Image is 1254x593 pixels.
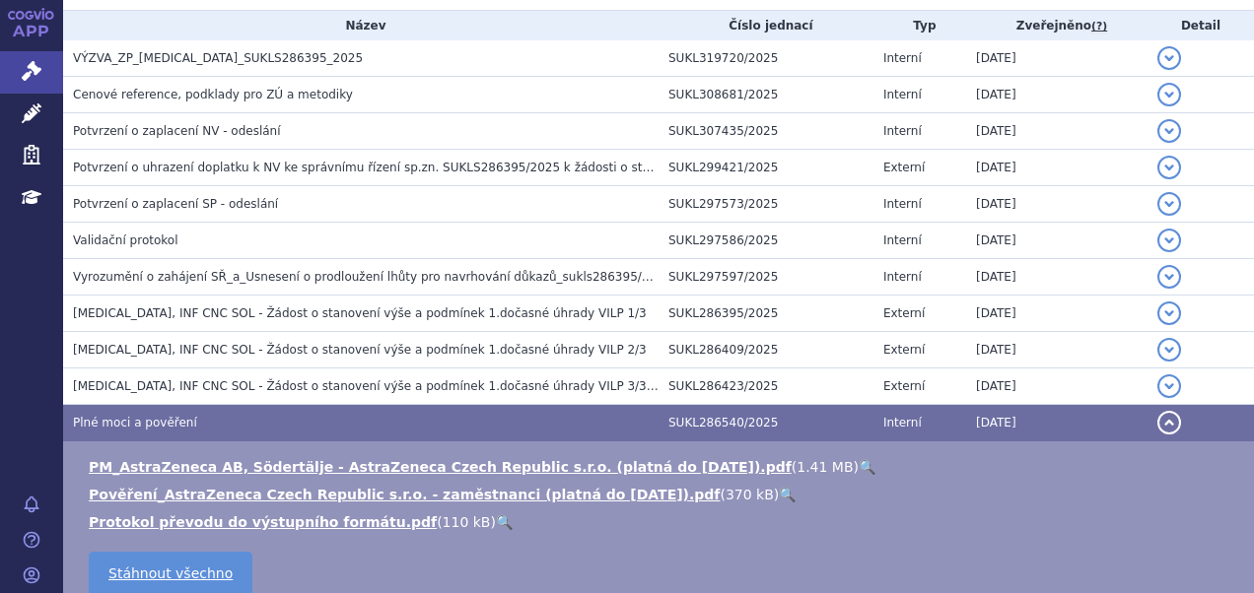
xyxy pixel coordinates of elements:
span: Externí [883,306,925,320]
td: SUKL297573/2025 [659,186,873,223]
td: SUKL286395/2025 [659,296,873,332]
td: SUKL286540/2025 [659,405,873,441]
a: PM_AstraZeneca AB, Södertälje - AstraZeneca Czech Republic s.r.o. (platná do [DATE]).pdf [89,459,792,475]
th: Číslo jednací [659,11,873,40]
span: Interní [883,197,922,211]
abbr: (?) [1091,20,1107,33]
button: detail [1157,46,1181,70]
td: SUKL297586/2025 [659,223,873,259]
a: 🔍 [779,487,796,502]
td: [DATE] [966,259,1148,296]
td: [DATE] [966,296,1148,332]
button: detail [1157,156,1181,179]
td: [DATE] [966,186,1148,223]
button: detail [1157,338,1181,362]
a: 🔍 [859,459,875,475]
span: IMFINZI, INF CNC SOL - Žádost o stanovení výše a podmínek 1.dočasné úhrady VILP 1/3 [73,306,647,320]
th: Typ [873,11,966,40]
span: Interní [883,416,922,429]
td: SUKL319720/2025 [659,40,873,77]
span: Externí [883,343,925,357]
td: SUKL286409/2025 [659,332,873,368]
td: [DATE] [966,332,1148,368]
span: Plné moci a pověření [73,416,197,429]
button: detail [1157,192,1181,216]
li: ( ) [89,457,1234,477]
th: Zveřejněno [966,11,1148,40]
button: detail [1157,374,1181,398]
span: Interní [883,270,922,284]
span: 110 kB [443,514,491,530]
button: detail [1157,83,1181,106]
span: Vyrozumění o zahájení SŘ_a_Usnesení o prodloužení lhůty pro navrhování důkazů_sukls286395/2025 [73,270,671,284]
td: [DATE] [966,40,1148,77]
span: Externí [883,161,925,174]
span: IMFINZI, INF CNC SOL - Žádost o stanovení výše a podmínek 1.dočasné úhrady VILP 2/3 [73,343,647,357]
span: Potvrzení o zaplacení NV - odeslání [73,124,281,138]
td: SUKL307435/2025 [659,113,873,150]
span: Interní [883,124,922,138]
span: 1.41 MB [797,459,853,475]
td: [DATE] [966,223,1148,259]
button: detail [1157,411,1181,434]
li: ( ) [89,485,1234,504]
th: Název [63,11,659,40]
span: Externí [883,379,925,393]
td: SUKL299421/2025 [659,150,873,186]
button: detail [1157,119,1181,143]
td: SUKL297597/2025 [659,259,873,296]
a: Pověření_AstraZeneca Czech Republic s.r.o. - zaměstnanci (platná do [DATE]).pdf [89,487,720,502]
button: detail [1157,229,1181,252]
td: [DATE] [966,150,1148,186]
td: SUKL308681/2025 [659,77,873,113]
td: SUKL286423/2025 [659,368,873,405]
span: Interní [883,51,922,65]
span: Interní [883,233,922,247]
span: VÝZVA_ZP_IMFINZI_SUKLS286395_2025 [73,51,363,65]
span: Interní [883,88,922,101]
td: [DATE] [966,77,1148,113]
span: Cenové reference, podklady pro ZÚ a metodiky [73,88,353,101]
button: detail [1157,301,1181,325]
span: 370 kB [726,487,774,502]
a: 🔍 [496,514,513,530]
span: Validační protokol [73,233,178,247]
a: Protokol převodu do výstupního formátu.pdf [89,514,437,530]
td: [DATE] [966,113,1148,150]
span: Potvrzení o zaplacení SP - odeslání [73,197,278,211]
span: Potvrzení o uhrazení doplatku k NV ke správnímu řízení sp.zn. SUKLS286395/2025 k žádosti o stanov... [73,161,1063,174]
span: IMFINZI, INF CNC SOL - Žádost o stanovení výše a podmínek 1.dočasné úhrady VILP 3/3 - OBCHODNÍ TA... [73,379,789,393]
td: [DATE] [966,405,1148,441]
button: detail [1157,265,1181,289]
li: ( ) [89,512,1234,532]
td: [DATE] [966,368,1148,405]
th: Detail [1148,11,1254,40]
